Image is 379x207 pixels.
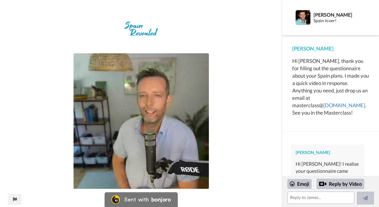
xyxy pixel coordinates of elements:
div: Hi [PERSON_NAME], thank you for filling out the questionnaire about your Spain plans. I made you ... [292,57,369,116]
a: [DOMAIN_NAME] [323,102,365,108]
div: Sent with [124,197,149,202]
div: [PERSON_NAME] [292,45,369,52]
div: Reply by Video [319,180,326,188]
img: Bonjoro Logo [111,195,120,204]
img: 06906c8b-eeae-4fc1-9b3e-93850d61b61a [119,17,163,41]
div: Spain lover! [313,18,369,23]
img: 320c3a44-3b99-488f-b097-7365a407dac2-thumb.jpg [74,53,209,189]
div: Emoji [287,179,312,189]
div: [PERSON_NAME] [313,12,369,18]
div: Reply by Video [317,179,364,189]
div: [PERSON_NAME] [296,149,360,156]
div: bonjoro [151,197,171,202]
img: Profile Image [296,10,310,25]
a: Bonjoro LogoSent withbonjoro [105,192,178,207]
